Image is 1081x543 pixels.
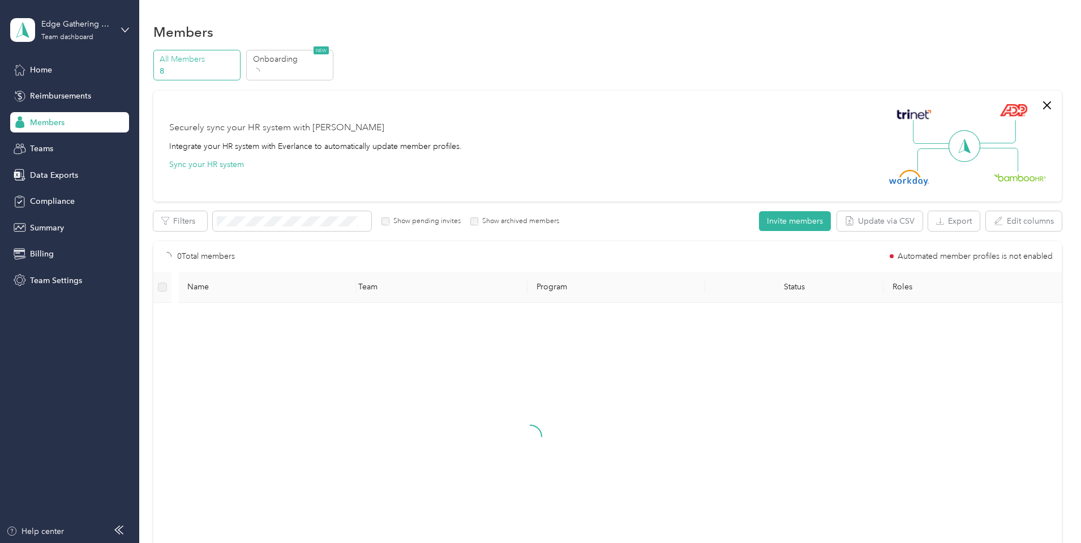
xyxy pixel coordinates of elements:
div: Securely sync your HR system with [PERSON_NAME] [169,121,384,135]
span: Compliance [30,195,75,207]
button: Export [928,211,980,231]
span: Reimbursements [30,90,91,102]
th: Team [349,272,527,303]
p: Onboarding [253,53,330,65]
span: Billing [30,248,54,260]
span: Teams [30,143,53,155]
iframe: Everlance-gr Chat Button Frame [1018,480,1081,543]
img: BambooHR [994,173,1046,181]
p: All Members [160,53,237,65]
span: Data Exports [30,169,78,181]
th: Name [178,272,357,303]
span: Team Settings [30,275,82,287]
img: Line Left Down [917,148,956,171]
img: Line Left Up [913,120,953,144]
div: Team dashboard [41,34,93,41]
label: Show pending invites [389,216,461,226]
img: ADP [1000,104,1027,117]
span: Members [30,117,65,129]
div: Integrate your HR system with Everlance to automatically update member profiles. [169,140,462,152]
img: Line Right Down [979,148,1018,172]
span: Automated member profiles is not enabled [898,253,1053,260]
span: Home [30,64,52,76]
th: Status [705,272,883,303]
p: 8 [160,65,237,77]
span: Name [187,282,348,292]
img: Line Right Up [976,120,1016,144]
button: Sync your HR system [169,159,244,170]
span: NEW [314,46,329,54]
th: Program [527,272,706,303]
h1: Members [153,26,213,38]
p: 0 Total members [177,250,235,263]
button: Update via CSV [837,211,923,231]
th: Roles [883,272,1062,303]
img: Trinet [894,106,934,122]
button: Edit columns [986,211,1062,231]
span: Summary [30,222,64,234]
button: Invite members [759,211,831,231]
div: Edge Gathering Virtual Pipelines 2, LLC [41,18,112,30]
img: Workday [889,170,929,186]
label: Show archived members [478,216,559,226]
button: Help center [6,525,64,537]
button: Filters [153,211,207,231]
